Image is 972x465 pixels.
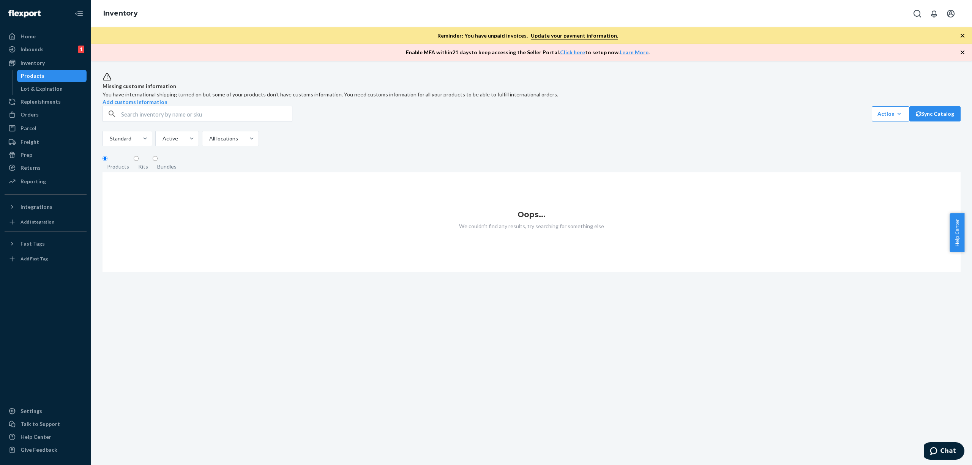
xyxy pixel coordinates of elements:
[560,49,585,55] a: Click here
[21,255,48,262] div: Add Fast Tag
[437,32,618,39] p: Reminder: You have unpaid invoices.
[103,99,167,105] a: Add customs information
[103,222,961,230] p: We couldn't find any results, try searching for something else
[5,201,87,213] button: Integrations
[5,405,87,417] a: Settings
[5,216,87,228] a: Add Integration
[926,6,942,21] button: Open notifications
[21,72,44,80] div: Products
[877,110,904,118] div: Action
[21,178,46,185] div: Reporting
[21,151,32,159] div: Prep
[17,83,87,95] a: Lot & Expiration
[103,82,961,91] span: Missing customs information
[21,203,52,211] div: Integrations
[872,106,909,121] button: Action
[909,106,961,121] button: Sync Catalog
[17,70,87,82] a: Products
[21,59,45,67] div: Inventory
[950,213,964,252] button: Help Center
[21,407,42,415] div: Settings
[21,164,41,172] div: Returns
[5,30,87,43] a: Home
[5,109,87,121] a: Orders
[103,210,961,219] h1: Oops...
[109,135,110,142] input: Standard
[5,444,87,456] button: Give Feedback
[162,135,163,142] input: Active
[21,111,39,118] div: Orders
[5,96,87,108] a: Replenishments
[5,431,87,443] a: Help Center
[5,136,87,148] a: Freight
[5,43,87,55] a: Inbounds1
[21,33,36,40] div: Home
[5,175,87,188] a: Reporting
[21,420,60,428] div: Talk to Support
[21,240,45,247] div: Fast Tags
[5,253,87,265] a: Add Fast Tag
[5,57,87,69] a: Inventory
[138,163,148,170] div: Kits
[924,442,964,461] iframe: Opens a widget where you can chat to one of our agents
[406,49,650,56] p: Enable MFA within 21 days to keep accessing the Seller Portal. to setup now. .
[134,156,139,161] input: Kits
[21,219,54,225] div: Add Integration
[107,163,129,170] div: Products
[910,6,925,21] button: Open Search Box
[531,32,618,39] a: Update your payment information.
[5,149,87,161] a: Prep
[5,418,87,430] button: Talk to Support
[21,98,61,106] div: Replenishments
[620,49,649,55] a: Learn More
[103,156,107,161] input: Products
[78,46,84,53] div: 1
[121,106,292,121] input: Search inventory by name or sku
[21,433,51,441] div: Help Center
[21,138,39,146] div: Freight
[5,122,87,134] a: Parcel
[157,163,177,170] div: Bundles
[21,446,57,454] div: Give Feedback
[103,91,961,98] div: You have international shipping turned on but some of your products don’t have customs informatio...
[21,125,36,132] div: Parcel
[943,6,958,21] button: Open account menu
[153,156,158,161] input: Bundles
[21,85,63,93] div: Lot & Expiration
[5,162,87,174] a: Returns
[21,46,44,53] div: Inbounds
[71,6,87,21] button: Close Navigation
[103,9,138,17] a: Inventory
[5,238,87,250] button: Fast Tags
[208,135,209,142] input: All locations
[97,3,144,25] ol: breadcrumbs
[8,10,41,17] img: Flexport logo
